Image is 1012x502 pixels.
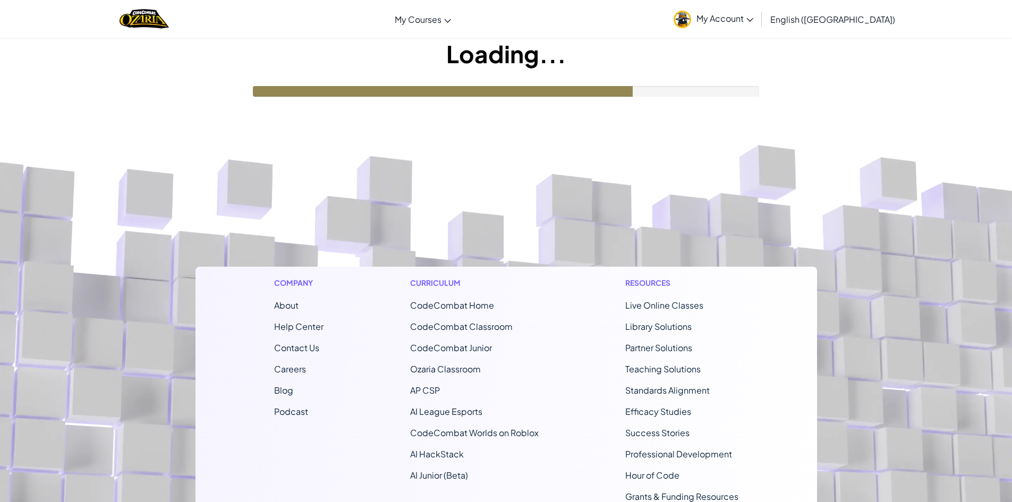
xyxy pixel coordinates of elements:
[389,5,456,33] a: My Courses
[410,448,464,460] a: AI HackStack
[625,321,692,332] a: Library Solutions
[625,385,710,396] a: Standards Alignment
[274,385,293,396] a: Blog
[668,2,759,36] a: My Account
[410,385,440,396] a: AP CSP
[674,11,691,28] img: avatar
[395,14,441,25] span: My Courses
[625,300,703,311] a: Live Online Classes
[410,342,492,353] a: CodeCombat Junior
[625,363,701,375] a: Teaching Solutions
[765,5,900,33] a: English ([GEOGRAPHIC_DATA])
[274,342,319,353] span: Contact Us
[625,342,692,353] a: Partner Solutions
[625,277,738,288] h1: Resources
[120,8,169,30] img: Home
[410,300,494,311] span: CodeCombat Home
[625,427,690,438] a: Success Stories
[410,277,539,288] h1: Curriculum
[625,470,679,481] a: Hour of Code
[410,470,468,481] a: AI Junior (Beta)
[410,363,481,375] a: Ozaria Classroom
[120,8,169,30] a: Ozaria by CodeCombat logo
[274,363,306,375] a: Careers
[274,300,299,311] a: About
[625,491,738,502] a: Grants & Funding Resources
[625,448,732,460] a: Professional Development
[410,427,539,438] a: CodeCombat Worlds on Roblox
[696,13,753,24] span: My Account
[274,277,324,288] h1: Company
[625,406,691,417] a: Efficacy Studies
[410,406,482,417] a: AI League Esports
[274,406,308,417] a: Podcast
[410,321,513,332] a: CodeCombat Classroom
[770,14,895,25] span: English ([GEOGRAPHIC_DATA])
[274,321,324,332] a: Help Center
